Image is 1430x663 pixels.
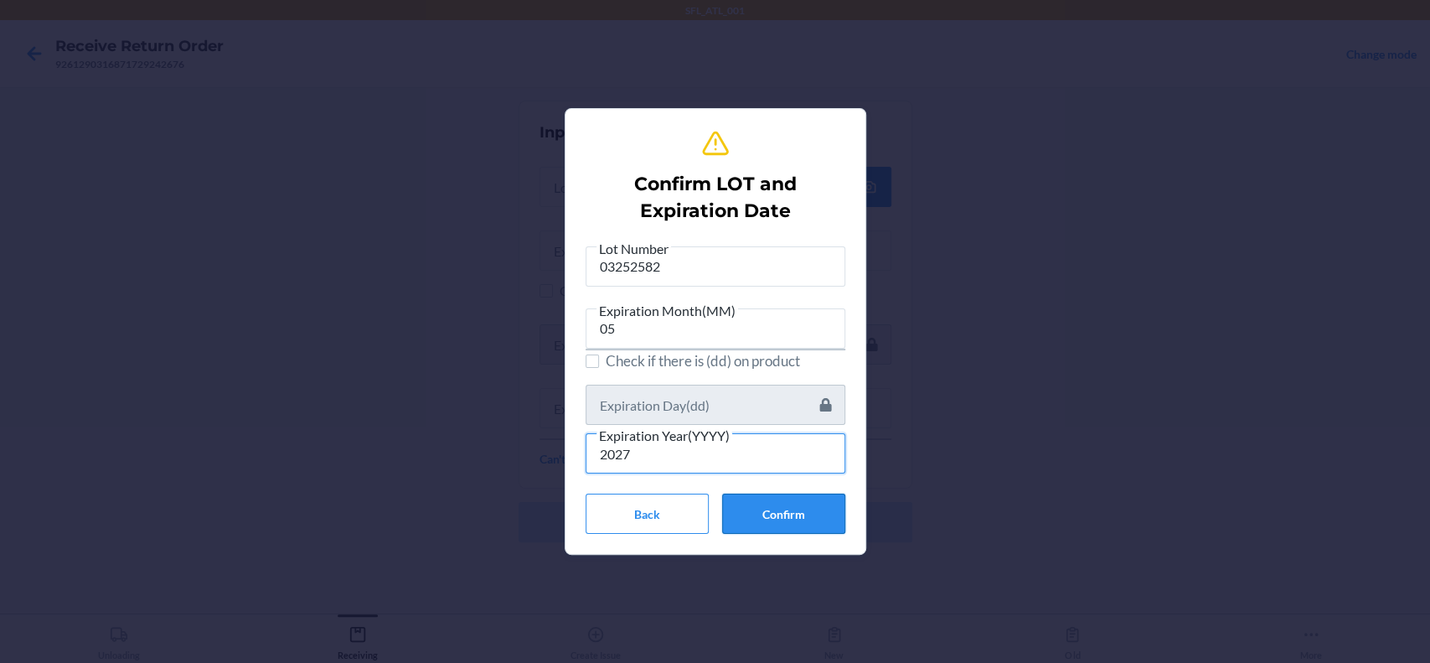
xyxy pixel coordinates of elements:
input: Lot Number [586,246,845,287]
span: Expiration Year(YYYY) [596,427,732,444]
span: Lot Number [596,241,671,257]
h2: Confirm LOT and Expiration Date [592,171,839,225]
button: Confirm [722,494,845,534]
input: Expiration Year(YYYY) [586,433,845,474]
input: Check if there is (dd) on product [586,355,599,368]
span: Check if there is (dd) on product [606,350,845,372]
span: Expiration Month(MM) [596,303,738,319]
input: Expiration Month(MM) [586,308,845,349]
input: Expiration Day(dd) [586,385,845,425]
button: Back [586,494,709,534]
